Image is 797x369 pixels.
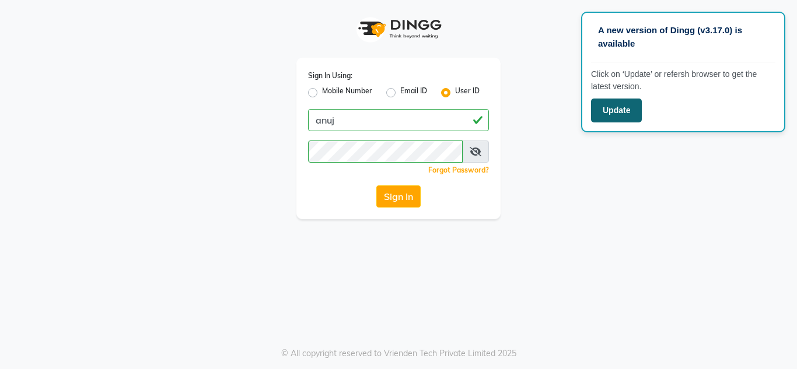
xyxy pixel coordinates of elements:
[400,86,427,100] label: Email ID
[455,86,480,100] label: User ID
[322,86,372,100] label: Mobile Number
[308,140,463,163] input: Username
[428,166,489,174] a: Forgot Password?
[598,24,768,50] p: A new version of Dingg (v3.17.0) is available
[591,68,775,93] p: Click on ‘Update’ or refersh browser to get the latest version.
[376,185,421,208] button: Sign In
[308,109,489,131] input: Username
[591,99,642,122] button: Update
[352,12,445,46] img: logo1.svg
[308,71,352,81] label: Sign In Using:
